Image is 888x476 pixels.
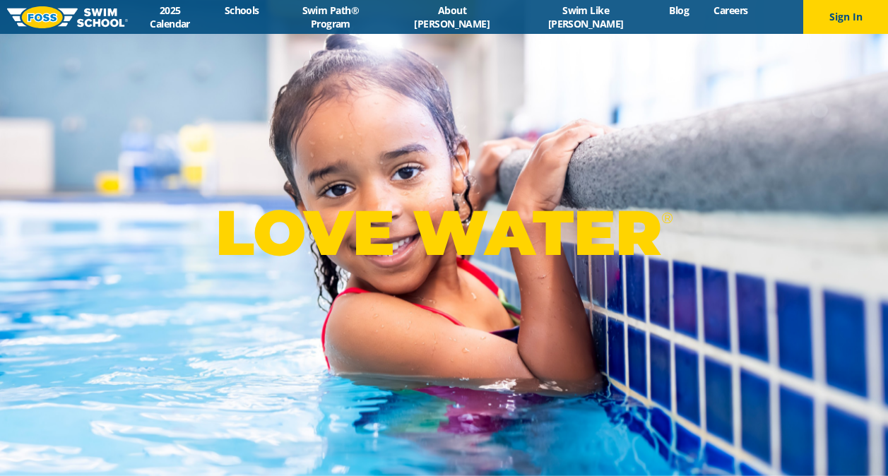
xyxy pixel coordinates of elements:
[128,4,212,30] a: 2025 Calendar
[514,4,657,30] a: Swim Like [PERSON_NAME]
[212,4,271,17] a: Schools
[657,4,701,17] a: Blog
[271,4,389,30] a: Swim Path® Program
[389,4,514,30] a: About [PERSON_NAME]
[661,209,673,227] sup: ®
[7,6,128,28] img: FOSS Swim School Logo
[701,4,760,17] a: Careers
[215,195,673,270] p: LOVE WATER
